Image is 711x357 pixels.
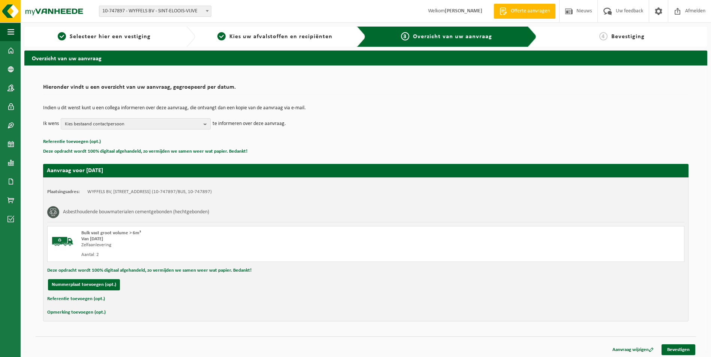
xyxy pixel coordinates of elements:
[413,34,492,40] span: Overzicht van uw aanvraag
[99,6,211,17] span: 10-747897 - WYFFELS BV - SINT-ELOOIS-VIJVE
[509,7,552,15] span: Offerte aanvragen
[199,32,351,41] a: 2Kies uw afvalstoffen en recipiënten
[43,84,689,94] h2: Hieronder vindt u een overzicht van uw aanvraag, gegroepeerd per datum.
[70,34,151,40] span: Selecteer hier een vestiging
[58,32,66,40] span: 1
[43,147,247,156] button: Deze opdracht wordt 100% digitaal afgehandeld, zo vermijden we samen weer wat papier. Bedankt!
[81,252,396,258] div: Aantal: 2
[662,344,695,355] a: Bevestigen
[494,4,555,19] a: Offerte aanvragen
[229,34,332,40] span: Kies uw afvalstoffen en recipiënten
[47,294,105,304] button: Referentie toevoegen (opt.)
[401,32,409,40] span: 3
[47,189,80,194] strong: Plaatsingsadres:
[47,308,106,317] button: Opmerking toevoegen (opt.)
[43,106,689,111] p: Indien u dit wenst kunt u een collega informeren over deze aanvraag, die ontvangt dan een kopie v...
[599,32,608,40] span: 4
[24,51,707,65] h2: Overzicht van uw aanvraag
[99,6,211,16] span: 10-747897 - WYFFELS BV - SINT-ELOOIS-VIJVE
[445,8,482,14] strong: [PERSON_NAME]
[81,231,141,235] span: Bulk vast groot volume > 6m³
[43,118,59,129] p: Ik wens
[47,266,251,275] button: Deze opdracht wordt 100% digitaal afgehandeld, zo vermijden we samen weer wat papier. Bedankt!
[611,34,645,40] span: Bevestiging
[217,32,226,40] span: 2
[65,119,201,130] span: Kies bestaand contactpersoon
[87,189,212,195] td: WYFFELS BV, [STREET_ADDRESS] (10-747897/BUS, 10-747897)
[51,230,74,253] img: BL-SO-LV.png
[213,118,286,129] p: te informeren over deze aanvraag.
[48,279,120,290] button: Nummerplaat toevoegen (opt.)
[81,242,396,248] div: Zelfaanlevering
[63,206,209,218] h3: Asbesthoudende bouwmaterialen cementgebonden (hechtgebonden)
[607,344,659,355] a: Aanvraag wijzigen
[47,168,103,174] strong: Aanvraag voor [DATE]
[61,118,211,129] button: Kies bestaand contactpersoon
[43,137,101,147] button: Referentie toevoegen (opt.)
[81,237,103,241] strong: Van [DATE]
[28,32,180,41] a: 1Selecteer hier een vestiging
